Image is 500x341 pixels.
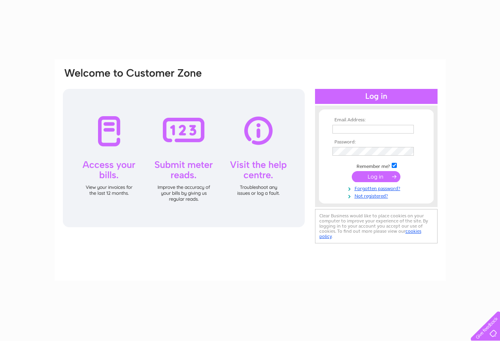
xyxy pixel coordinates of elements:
[315,209,438,243] div: Clear Business would like to place cookies on your computer to improve your experience of the sit...
[330,117,422,123] th: Email Address:
[332,184,422,192] a: Forgotten password?
[352,171,400,182] input: Submit
[330,162,422,170] td: Remember me?
[319,228,421,239] a: cookies policy
[332,192,422,199] a: Not registered?
[330,139,422,145] th: Password:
